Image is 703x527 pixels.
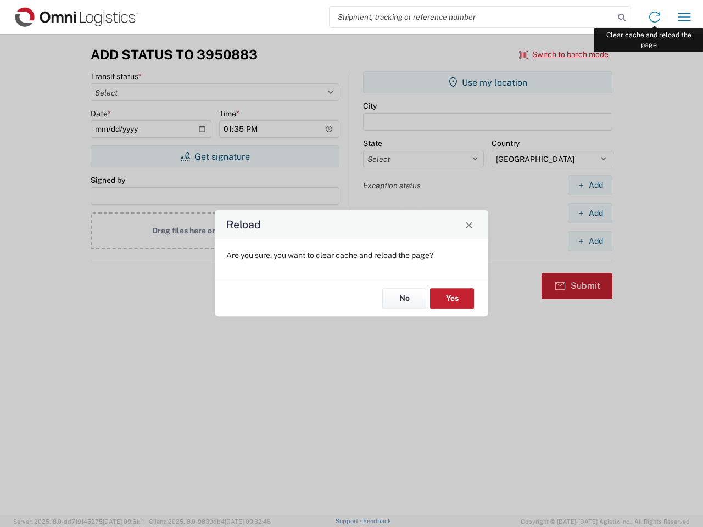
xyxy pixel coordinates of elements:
input: Shipment, tracking or reference number [330,7,614,27]
button: Yes [430,288,474,309]
button: No [382,288,426,309]
button: Close [461,217,477,232]
h4: Reload [226,217,261,233]
p: Are you sure, you want to clear cache and reload the page? [226,250,477,260]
